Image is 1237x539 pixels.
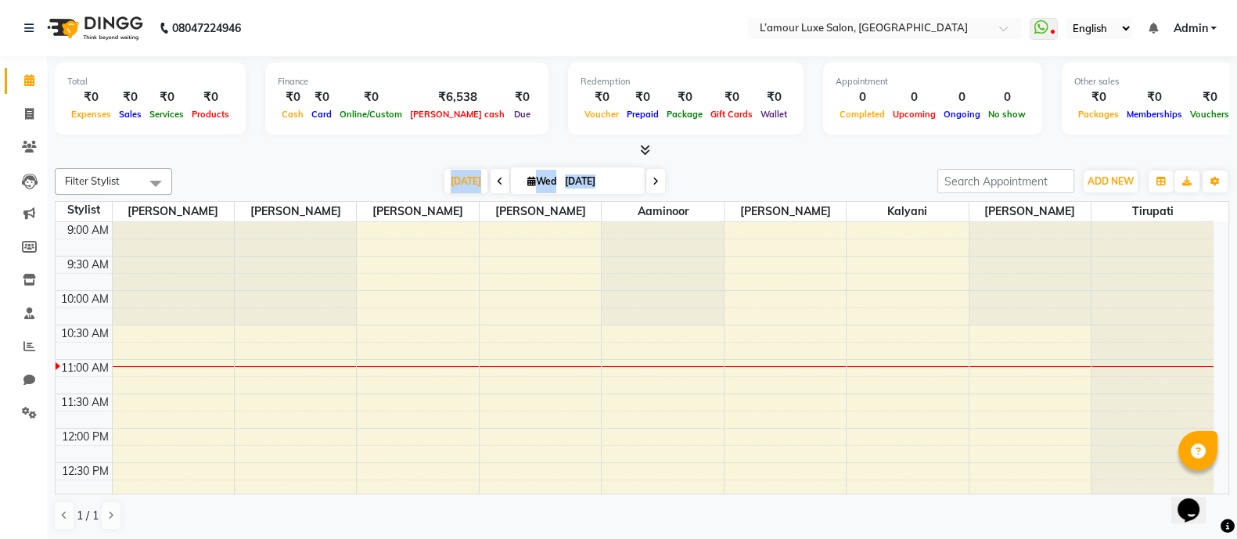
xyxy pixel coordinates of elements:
span: Package [663,109,707,120]
span: Aaminoor [602,202,723,221]
span: Filter Stylist [65,174,120,187]
div: ₹0 [663,88,707,106]
span: Sales [115,109,146,120]
div: ₹0 [707,88,757,106]
span: Tirupati [1091,202,1214,221]
div: ₹0 [67,88,115,106]
span: Gift Cards [707,109,757,120]
span: Wed [523,175,560,187]
span: Prepaid [623,109,663,120]
span: [PERSON_NAME] [969,202,1091,221]
span: Admin [1173,20,1207,37]
span: [PERSON_NAME] [235,202,356,221]
b: 08047224946 [172,6,241,50]
div: ₹0 [623,88,663,106]
div: ₹0 [115,88,146,106]
div: 0 [836,88,889,106]
span: [PERSON_NAME] [357,202,478,221]
div: ₹0 [146,88,188,106]
input: 2025-09-03 [560,170,638,193]
div: 9:30 AM [64,257,112,273]
img: logo [40,6,147,50]
div: ₹0 [509,88,536,106]
iframe: chat widget [1171,476,1221,523]
div: 0 [940,88,984,106]
div: 11:30 AM [58,394,112,411]
span: Services [146,109,188,120]
span: Ongoing [940,109,984,120]
div: ₹0 [307,88,336,106]
span: Products [188,109,233,120]
div: ₹0 [581,88,623,106]
div: Appointment [836,75,1030,88]
div: ₹0 [278,88,307,106]
div: 10:00 AM [58,291,112,307]
button: ADD NEW [1084,171,1138,192]
span: ADD NEW [1088,175,1134,187]
div: Redemption [581,75,791,88]
span: Vouchers [1186,109,1233,120]
span: [DATE] [444,169,487,193]
span: Cash [278,109,307,120]
span: No show [984,109,1030,120]
div: 0 [889,88,940,106]
div: 10:30 AM [58,325,112,342]
div: ₹6,538 [406,88,509,106]
div: 12:30 PM [59,463,112,480]
span: Memberships [1123,109,1186,120]
span: Wallet [757,109,791,120]
div: ₹0 [336,88,406,106]
span: Completed [836,109,889,120]
span: Upcoming [889,109,940,120]
span: Packages [1074,109,1123,120]
div: 9:00 AM [64,222,112,239]
span: [PERSON_NAME] cash [406,109,509,120]
input: Search Appointment [937,169,1074,193]
span: Card [307,109,336,120]
span: 1 / 1 [77,508,99,524]
div: ₹0 [1123,88,1186,106]
div: Stylist [56,202,112,218]
div: 11:00 AM [58,360,112,376]
span: [PERSON_NAME] [113,202,234,221]
span: [PERSON_NAME] [480,202,601,221]
span: [PERSON_NAME] [725,202,846,221]
div: ₹0 [757,88,791,106]
span: Voucher [581,109,623,120]
div: ₹0 [1186,88,1233,106]
span: Expenses [67,109,115,120]
div: 12:00 PM [59,429,112,445]
div: Finance [278,75,536,88]
div: Total [67,75,233,88]
span: Online/Custom [336,109,406,120]
span: Due [510,109,534,120]
div: ₹0 [1074,88,1123,106]
div: ₹0 [188,88,233,106]
span: Kalyani [847,202,968,221]
div: 0 [984,88,1030,106]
